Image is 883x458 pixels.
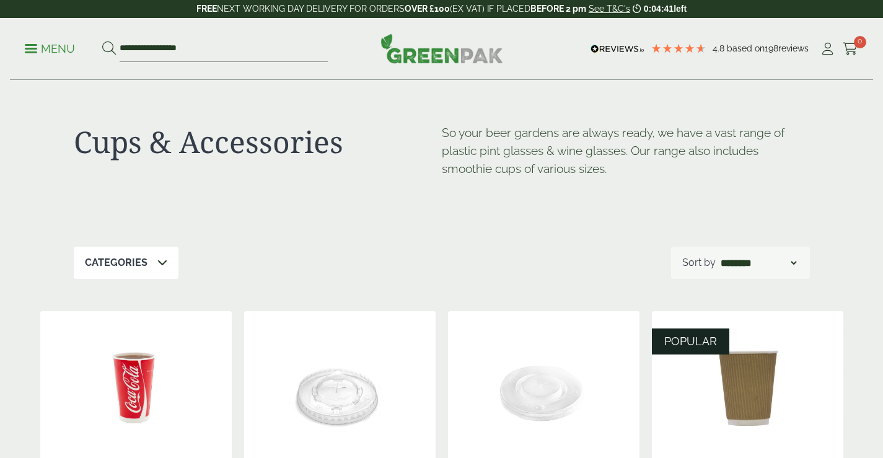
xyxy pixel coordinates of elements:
a: See T&C's [589,4,630,14]
span: 0:04:41 [644,4,674,14]
img: REVIEWS.io [591,45,644,53]
h1: Cups & Accessories [74,124,442,160]
i: My Account [820,43,835,55]
span: 198 [765,43,778,53]
p: So your beer gardens are always ready, we have a vast range of plastic pint glasses & wine glasse... [442,124,810,177]
strong: FREE [196,4,217,14]
i: Cart [843,43,858,55]
span: left [674,4,687,14]
p: Menu [25,42,75,56]
a: 0 [843,40,858,58]
div: 4.79 Stars [651,43,706,54]
select: Shop order [718,255,799,270]
strong: BEFORE 2 pm [530,4,586,14]
span: 0 [854,36,866,48]
p: Sort by [682,255,716,270]
p: Categories [85,255,147,270]
span: POPULAR [664,335,717,348]
span: reviews [778,43,809,53]
span: 4.8 [713,43,727,53]
img: GreenPak Supplies [380,33,503,63]
span: Based on [727,43,765,53]
strong: OVER £100 [405,4,450,14]
a: Menu [25,42,75,54]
